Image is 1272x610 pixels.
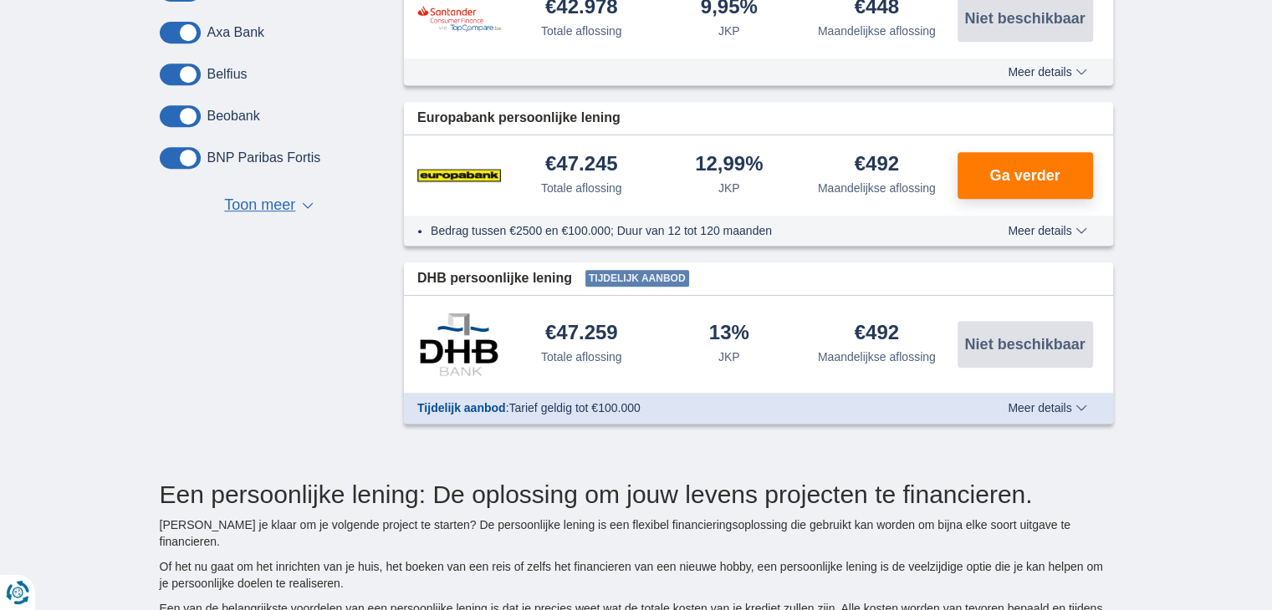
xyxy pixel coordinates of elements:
[1008,66,1086,78] span: Meer details
[695,154,763,176] div: 12,99%
[995,65,1099,79] button: Meer details
[417,109,621,128] span: Europabank persoonlijke lening
[508,401,640,414] span: Tarief geldig tot €100.000
[545,154,618,176] div: €47.245
[541,180,622,196] div: Totale aflossing
[545,323,618,345] div: €47.259
[585,270,689,287] span: Tijdelijk aanbod
[207,150,321,165] label: BNP Paribas Fortis
[207,67,248,82] label: Belfius
[718,348,740,365] div: JKP
[818,348,936,365] div: Maandelijkse aflossing
[404,399,960,416] div: :
[964,337,1085,352] span: Niet beschikbaar
[718,180,740,196] div: JKP
[818,180,936,196] div: Maandelijkse aflossing
[160,480,1113,508] h2: Een persoonlijke lening: De oplossing om jouw levens projecten te financieren.
[958,152,1093,199] button: Ga verder
[431,222,947,239] li: Bedrag tussen €2500 en €100.000; Duur van 12 tot 120 maanden
[855,323,899,345] div: €492
[964,11,1085,26] span: Niet beschikbaar
[417,269,572,288] span: DHB persoonlijke lening
[160,558,1113,592] p: Of het nu gaat om het inrichten van je huis, het boeken van een reis of zelfs het financieren van...
[207,25,264,40] label: Axa Bank
[995,401,1099,414] button: Meer details
[207,109,260,124] label: Beobank
[417,155,501,196] img: product.pl.alt Europabank
[958,321,1093,368] button: Niet beschikbaar
[219,194,319,217] button: Toon meer ▼
[718,23,740,39] div: JKP
[855,154,899,176] div: €492
[417,5,501,31] img: product.pl.alt Santander
[995,224,1099,237] button: Meer details
[302,202,314,209] span: ▼
[989,168,1060,183] span: Ga verder
[709,323,749,345] div: 13%
[1008,402,1086,414] span: Meer details
[541,23,622,39] div: Totale aflossing
[818,23,936,39] div: Maandelijkse aflossing
[1008,225,1086,236] span: Meer details
[160,516,1113,550] p: [PERSON_NAME] je klaar om je volgende project te starten? De persoonlijke lening is een flexibel ...
[541,348,622,365] div: Totale aflossing
[224,195,295,216] span: Toon meer
[417,401,506,414] span: Tijdelijk aanbod
[417,313,501,376] img: product.pl.alt DHB Bank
